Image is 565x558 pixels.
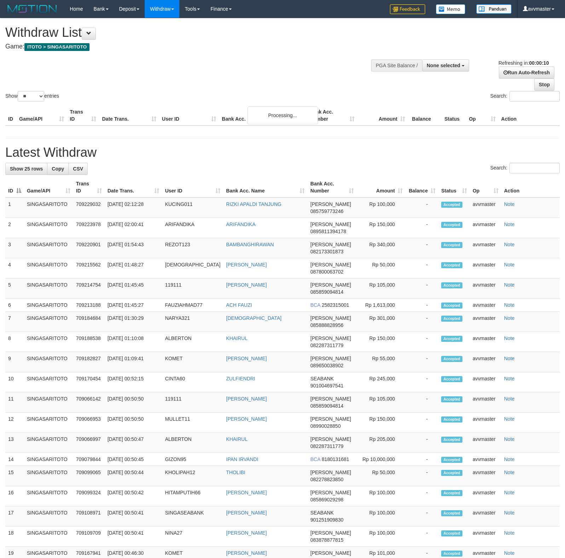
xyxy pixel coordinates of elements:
a: KHAIRUL [226,335,248,341]
td: SINGASARITOTO [24,466,73,486]
td: avvmaster [470,486,501,506]
td: avvmaster [470,372,501,392]
span: Copy 082287311779 to clipboard [310,343,343,348]
span: Copy 0895811394178 to clipboard [310,229,346,234]
td: - [405,312,438,332]
span: Accepted [441,316,462,322]
a: Note [504,282,515,288]
a: Note [504,510,515,516]
td: - [405,258,438,278]
a: [PERSON_NAME] [226,490,267,495]
th: Action [498,105,560,126]
td: 1 [5,197,24,218]
td: 14 [5,453,24,466]
td: - [405,332,438,352]
a: Show 25 rows [5,163,47,175]
strong: 00:00:10 [529,60,549,66]
td: SINGASARITOTO [24,258,73,278]
th: Date Trans.: activate to sort column ascending [105,177,162,197]
a: ACH FAUZI [226,302,252,308]
td: avvmaster [470,312,501,332]
a: Copy [47,163,69,175]
span: Accepted [441,202,462,208]
label: Search: [490,91,560,102]
td: SINGASARITOTO [24,486,73,506]
td: 7 [5,312,24,332]
td: SINGASARITOTO [24,312,73,332]
td: Rp 55,000 [357,352,405,372]
td: - [405,527,438,547]
span: Copy 082287311779 to clipboard [310,443,343,449]
th: Op: activate to sort column ascending [470,177,501,197]
td: 4 [5,258,24,278]
td: [DATE] 01:30:29 [105,312,162,332]
span: Copy 089650038902 to clipboard [310,363,343,368]
a: Note [504,242,515,247]
th: Op [466,105,498,126]
td: Rp 100,000 [357,506,405,527]
td: avvmaster [470,197,501,218]
span: Accepted [441,457,462,463]
th: ID [5,105,16,126]
td: 709170454 [73,372,105,392]
td: Rp 100,000 [357,486,405,506]
td: 709215562 [73,258,105,278]
td: KHOLIPAH12 [162,466,223,486]
input: Search: [509,163,560,173]
input: Search: [509,91,560,102]
td: avvmaster [470,392,501,413]
td: 9 [5,352,24,372]
a: [PERSON_NAME] [226,282,267,288]
td: ALBERTON [162,332,223,352]
td: SINGASEABANK [162,506,223,527]
td: Rp 50,000 [357,466,405,486]
td: 709099324 [73,486,105,506]
td: SINGASARITOTO [24,197,73,218]
h4: Game: [5,43,370,50]
img: Button%20Memo.svg [436,4,466,14]
td: Rp 150,000 [357,332,405,352]
th: Status: activate to sort column ascending [438,177,470,197]
td: 709066953 [73,413,105,433]
td: avvmaster [470,299,501,312]
span: Accepted [441,356,462,362]
td: NINA27 [162,527,223,547]
img: Feedback.jpg [390,4,425,14]
span: Copy 085859094814 to clipboard [310,403,343,409]
a: Note [504,490,515,495]
span: [PERSON_NAME] [310,470,351,475]
img: panduan.png [476,4,512,14]
td: Rp 150,000 [357,413,405,433]
a: IPAN IRVANDI [226,456,258,462]
td: SINGASARITOTO [24,433,73,453]
a: Note [504,436,515,442]
th: Amount: activate to sort column ascending [357,177,405,197]
td: Rp 340,000 [357,238,405,258]
th: Bank Acc. Name: activate to sort column ascending [223,177,307,197]
span: [PERSON_NAME] [310,222,351,227]
a: [PERSON_NAME] [226,262,267,268]
span: Accepted [441,530,462,536]
td: [DATE] 02:12:28 [105,197,162,218]
td: [DATE] 00:50:50 [105,392,162,413]
a: [DEMOGRAPHIC_DATA] [226,315,282,321]
td: Rp 150,000 [357,218,405,238]
span: Copy 08990028850 to clipboard [310,423,341,429]
td: avvmaster [470,527,501,547]
td: GIZON95 [162,453,223,466]
td: [DATE] 01:48:27 [105,258,162,278]
td: SINGASARITOTO [24,238,73,258]
th: Bank Acc. Number [307,105,357,126]
th: Action [501,177,560,197]
span: Accepted [441,303,462,309]
span: [PERSON_NAME] [310,335,351,341]
a: Note [504,335,515,341]
td: SINGASARITOTO [24,352,73,372]
td: SINGASARITOTO [24,392,73,413]
td: - [405,218,438,238]
th: Trans ID: activate to sort column ascending [73,177,105,197]
td: - [405,506,438,527]
a: CSV [68,163,88,175]
span: [PERSON_NAME] [310,550,351,556]
td: SINGASARITOTO [24,218,73,238]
